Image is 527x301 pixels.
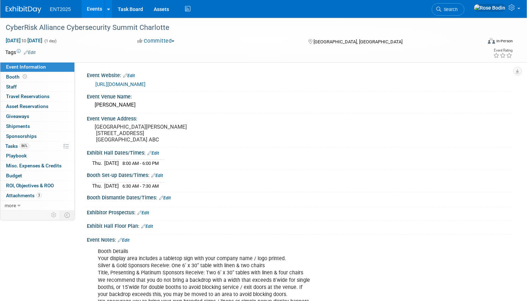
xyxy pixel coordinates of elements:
[20,143,29,149] span: 86%
[87,170,513,179] div: Booth Set-up Dates/Times:
[92,182,104,189] td: Thu.
[95,124,257,143] pre: [GEOGRAPHIC_DATA][PERSON_NAME] [STREET_ADDRESS] [GEOGRAPHIC_DATA] ABC
[6,74,28,80] span: Booth
[0,112,74,121] a: Giveaways
[104,182,119,189] td: [DATE]
[151,173,163,178] a: Edit
[24,50,36,55] a: Edit
[50,6,71,12] span: ENT2025
[0,191,74,200] a: Attachments3
[87,91,513,100] div: Event Venue Name:
[122,183,159,189] span: 6:30 AM - 7:30 AM
[5,203,16,208] span: more
[5,143,29,149] span: Tasks
[60,210,75,220] td: Toggle Event Tabs
[48,210,60,220] td: Personalize Event Tab Strip
[118,238,130,243] a: Edit
[21,38,27,43] span: to
[6,163,62,168] span: Misc. Expenses & Credits
[441,7,458,12] span: Search
[87,147,513,157] div: Exhibit Hall Dates/Times:
[95,81,146,87] a: [URL][DOMAIN_NAME]
[87,207,513,216] div: Exhibitor Prospectus:
[87,235,513,244] div: Event Notes:
[0,82,74,92] a: Staff
[6,103,48,109] span: Asset Reservations
[0,141,74,151] a: Tasks86%
[432,3,464,16] a: Search
[147,151,159,156] a: Edit
[0,161,74,171] a: Misc. Expenses & Credits
[87,221,513,230] div: Exhibit Hall Floor Plan:
[44,39,57,43] span: (1 day)
[0,102,74,111] a: Asset Reservations
[6,183,54,188] span: ROI, Objectives & ROO
[6,93,49,99] span: Travel Reservations
[21,74,28,79] span: Booth not reserved yet
[6,64,46,70] span: Event Information
[0,122,74,131] a: Shipments
[6,173,22,178] span: Budget
[141,224,153,229] a: Edit
[6,84,17,90] span: Staff
[437,37,513,48] div: Event Format
[123,73,135,78] a: Edit
[122,161,159,166] span: 8:00 AM - 6:00 PM
[474,4,506,12] img: Rose Bodin
[6,113,29,119] span: Giveaways
[135,37,177,45] button: Committed
[5,37,43,44] span: [DATE] [DATE]
[6,193,42,198] span: Attachments
[36,193,42,198] span: 3
[496,38,513,44] div: In-Person
[0,201,74,210] a: more
[92,100,507,111] div: [PERSON_NAME]
[87,113,513,122] div: Event Venue Address:
[137,210,149,215] a: Edit
[0,151,74,161] a: Playbook
[92,160,104,167] td: Thu.
[0,131,74,141] a: Sponsorships
[493,49,512,52] div: Event Rating
[0,181,74,190] a: ROI, Objectives & ROO
[5,49,36,56] td: Tags
[0,92,74,101] a: Travel Reservations
[0,62,74,72] a: Event Information
[87,192,513,201] div: Booth Dismantle Dates/Times:
[488,38,495,44] img: Format-Inperson.png
[104,160,119,167] td: [DATE]
[87,70,513,79] div: Event Website:
[6,6,41,13] img: ExhibitDay
[6,153,27,158] span: Playbook
[6,123,30,129] span: Shipments
[0,72,74,82] a: Booth
[159,195,171,200] a: Edit
[313,39,402,44] span: [GEOGRAPHIC_DATA], [GEOGRAPHIC_DATA]
[3,21,470,34] div: CyberRisk Alliance Cybersecurity Summit Charlotte
[6,133,37,139] span: Sponsorships
[0,171,74,181] a: Budget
